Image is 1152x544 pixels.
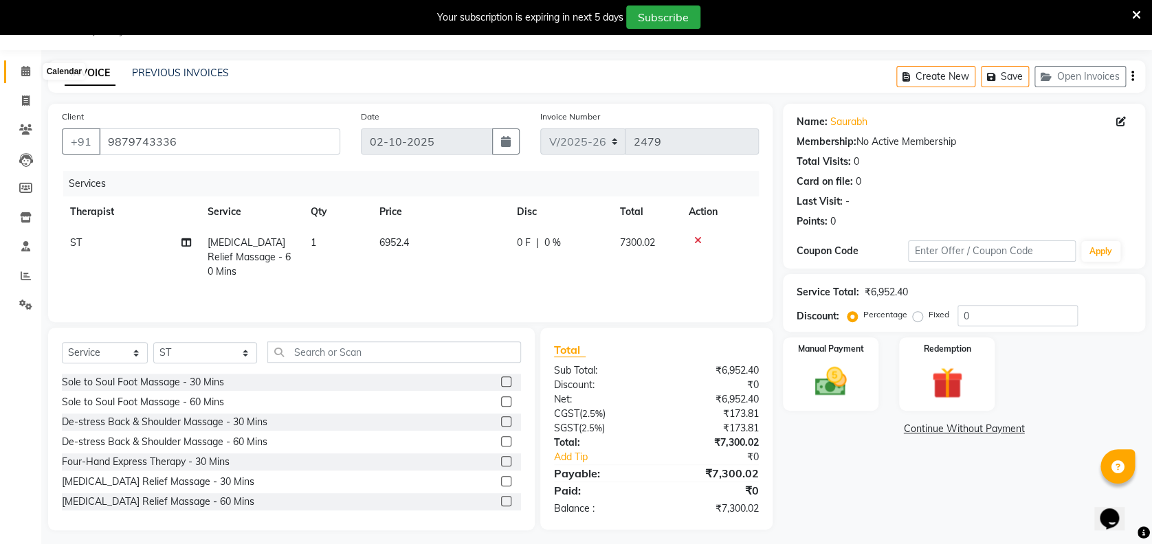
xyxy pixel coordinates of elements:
button: Open Invoices [1034,66,1126,87]
label: Client [62,111,84,123]
div: ₹6,952.40 [656,392,769,407]
span: [MEDICAL_DATA] Relief Massage - 60 Mins [208,236,291,277]
div: Discount: [797,309,839,324]
button: Save [981,66,1029,87]
input: Search or Scan [267,341,521,363]
input: Search by Name/Mobile/Email/Code [99,128,340,155]
label: Manual Payment [798,343,864,355]
div: Points: [797,214,828,229]
div: Net: [544,392,656,407]
span: Total [554,343,586,357]
div: 0 [856,174,861,189]
div: Your subscription is expiring in next 5 days [437,10,623,25]
th: Action [680,196,759,227]
div: Total: [544,435,656,450]
div: Service Total: [797,285,859,299]
th: Price [371,196,509,227]
div: ₹7,300.02 [656,435,769,450]
span: ST [70,236,82,249]
th: Therapist [62,196,199,227]
div: ₹0 [675,450,769,464]
th: Qty [302,196,371,227]
div: [MEDICAL_DATA] Relief Massage - 30 Mins [62,475,254,489]
div: ( ) [544,407,656,421]
div: - [845,194,850,209]
span: | [536,236,539,250]
div: De-stress Back & Shoulder Massage - 60 Mins [62,435,267,449]
div: ₹7,300.02 [656,465,769,481]
span: 2.5% [581,422,602,433]
th: Total [612,196,680,227]
div: Sub Total: [544,363,656,378]
span: 0 % [544,236,561,250]
div: Last Visit: [797,194,843,209]
span: 0 F [517,236,531,250]
label: Percentage [863,308,907,321]
a: Continue Without Payment [786,422,1142,436]
span: SGST [554,422,579,434]
div: Card on file: [797,174,853,189]
label: Date [361,111,379,123]
div: Name: [797,115,828,129]
div: ₹0 [656,378,769,392]
div: Four-Hand Express Therapy - 30 Mins [62,455,230,469]
div: ( ) [544,421,656,435]
div: Services [63,171,769,196]
label: Fixed [929,308,949,321]
span: 2.5% [582,408,603,419]
button: +91 [62,128,100,155]
button: Subscribe [626,5,700,29]
a: Saurabh [830,115,867,129]
div: ₹173.81 [656,421,769,435]
button: Apply [1081,241,1120,262]
div: Paid: [544,482,656,499]
a: Add Tip [544,450,676,464]
a: PREVIOUS INVOICES [132,67,229,79]
input: Enter Offer / Coupon Code [908,240,1075,262]
div: De-stress Back & Shoulder Massage - 30 Mins [62,415,267,429]
div: Total Visits: [797,155,851,169]
div: 0 [830,214,836,229]
span: 1 [311,236,316,249]
div: ₹7,300.02 [656,501,769,516]
iframe: chat widget [1094,489,1138,530]
div: Membership: [797,135,856,149]
span: 6952.4 [379,236,409,249]
button: Create New [896,66,975,87]
label: Invoice Number [540,111,600,123]
div: ₹0 [656,482,769,499]
div: Sole to Soul Foot Massage - 30 Mins [62,375,224,389]
div: No Active Membership [797,135,1131,149]
img: _cash.svg [805,363,856,400]
span: CGST [554,407,579,420]
div: Discount: [544,378,656,392]
div: 0 [854,155,859,169]
label: Redemption [923,343,971,355]
div: Balance : [544,501,656,516]
th: Disc [509,196,612,227]
th: Service [199,196,302,227]
div: Coupon Code [797,244,908,258]
div: ₹6,952.40 [865,285,908,299]
div: Calendar [43,63,85,80]
div: [MEDICAL_DATA] Relief Massage - 60 Mins [62,495,254,509]
img: _gift.svg [922,363,973,403]
div: Sole to Soul Foot Massage - 60 Mins [62,395,224,409]
div: ₹173.81 [656,407,769,421]
div: ₹6,952.40 [656,363,769,378]
div: Payable: [544,465,656,481]
span: 7300.02 [620,236,655,249]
